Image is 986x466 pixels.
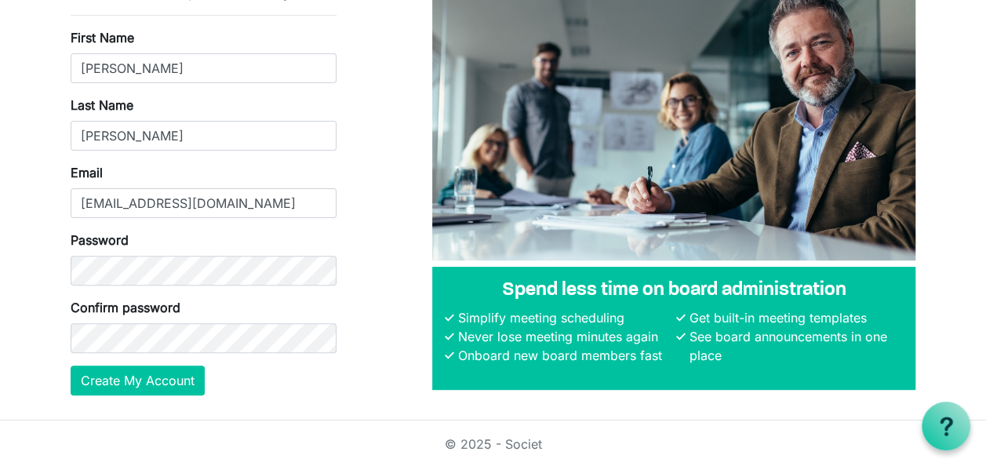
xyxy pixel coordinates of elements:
[445,279,903,302] h4: Spend less time on board administration
[685,308,903,327] li: Get built-in meeting templates
[71,366,205,395] button: Create My Account
[454,308,672,327] li: Simplify meeting scheduling
[445,436,542,452] a: © 2025 - Societ
[685,327,903,365] li: See board announcements in one place
[71,28,134,47] label: First Name
[71,96,133,115] label: Last Name
[454,346,672,365] li: Onboard new board members fast
[71,298,180,317] label: Confirm password
[71,231,129,249] label: Password
[454,327,672,346] li: Never lose meeting minutes again
[71,163,103,182] label: Email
